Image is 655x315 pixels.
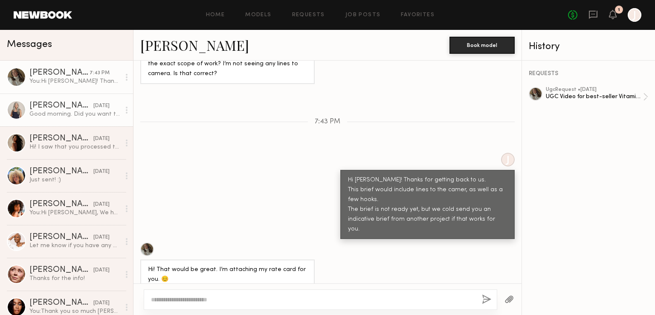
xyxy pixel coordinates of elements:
div: [PERSON_NAME] [29,299,93,307]
div: Just sent! :) [29,176,120,184]
div: You: Hi [PERSON_NAME]! Thanks for getting back to us. This brief would include lines to the camer... [29,77,120,85]
a: Models [245,12,271,18]
a: Favorites [401,12,435,18]
div: Good morning. Did you want to book me for this UGC at $450? Thank you. [29,110,120,118]
div: Hi! I saw that you processed the payment. I was wondering if you guys added the $50 that we agreed? [29,143,120,151]
a: Book model [449,41,515,48]
div: [PERSON_NAME] [29,266,93,274]
div: [PERSON_NAME] [29,134,93,143]
div: 7:43 PM [90,69,110,77]
div: [DATE] [93,266,110,274]
a: ugcRequest •[DATE]UGC Video for best-seller Vitamin C [546,87,648,107]
div: 1 [618,8,620,12]
div: [DATE] [93,299,110,307]
div: [DATE] [93,168,110,176]
div: Thanks for the info! [29,274,120,283]
span: Messages [7,40,52,50]
div: [PERSON_NAME] [29,167,93,176]
div: History [529,42,648,52]
div: [DATE] [93,233,110,242]
div: Let me know if you have any other questions/edits [29,242,120,250]
div: [DATE] [93,201,110,209]
div: [PERSON_NAME] [29,200,93,209]
div: [PERSON_NAME] [29,69,90,77]
a: J [628,8,641,22]
div: Hi! That would be great. I’m attaching my rate card for you. 😊 [148,265,307,285]
a: Job Posts [345,12,381,18]
div: ugc Request • [DATE] [546,87,643,93]
div: Hi [PERSON_NAME]! Thanks for getting back to us. This brief would include lines to the camer, as ... [348,175,507,234]
a: Requests [292,12,325,18]
span: 7:43 PM [315,118,340,125]
div: REQUESTS [529,71,648,77]
div: You: Hi [PERSON_NAME], We have received it! We'll get back to you via email. [29,209,120,217]
div: [DATE] [93,102,110,110]
a: Home [206,12,225,18]
div: [PERSON_NAME] [29,233,93,242]
div: [PERSON_NAME] [29,102,93,110]
div: UGC Video for best-seller Vitamin C [546,93,643,101]
button: Book model [449,37,515,54]
a: [PERSON_NAME] [140,36,249,54]
div: [DATE] [93,135,110,143]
